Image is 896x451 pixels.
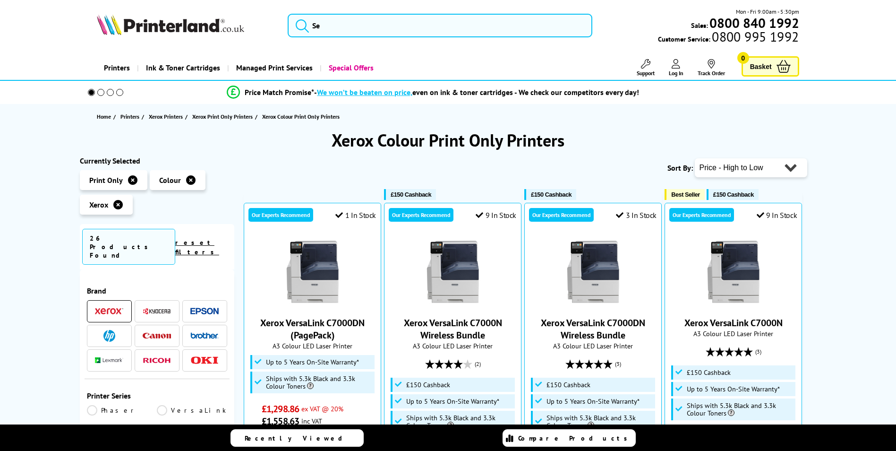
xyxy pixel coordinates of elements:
[691,21,708,30] span: Sales:
[87,391,228,400] span: Printer Series
[190,355,219,366] a: OKI
[404,317,502,341] a: Xerox VersaLink C7000N Wireless Bundle
[277,300,348,309] a: Xerox VersaLink C7000DN (PagePack)
[190,332,219,339] img: Brother
[320,56,381,80] a: Special Offers
[667,163,693,173] span: Sort By:
[558,236,629,307] img: Xerox VersaLink C7000DN Wireless Bundle
[418,300,488,309] a: Xerox VersaLink C7000N Wireless Bundle
[95,308,123,314] img: Xerox
[710,32,799,41] span: 0800 995 1992
[531,191,572,198] span: £150 Cashback
[389,341,516,350] span: A3 Colour LED Laser Printer
[698,236,769,307] img: Xerox VersaLink C7000N
[143,355,171,366] a: Ricoh
[301,416,322,425] span: inc VAT
[249,341,376,350] span: A3 Colour LED Laser Printer
[708,18,799,27] a: 0800 840 1992
[80,156,235,165] div: Currently Selected
[230,429,364,447] a: Recently Viewed
[737,52,749,64] span: 0
[637,69,655,77] span: Support
[103,330,115,342] img: HP
[75,84,792,101] li: modal_Promise
[669,59,683,77] a: Log In
[301,404,343,413] span: ex VAT @ 20%
[143,308,171,315] img: Kyocera
[546,398,640,405] span: Up to 5 Years On-Site Warranty*
[262,403,299,415] span: £1,298.86
[120,112,142,121] a: Printers
[146,56,220,80] span: Ink & Toner Cartridges
[684,317,783,329] a: Xerox VersaLink C7000N
[335,210,376,220] div: 1 In Stock
[89,200,108,209] span: Xerox
[87,405,157,416] a: Phaser
[175,238,219,256] a: reset filters
[687,369,731,376] span: £150 Cashback
[97,112,113,121] a: Home
[97,14,276,37] a: Printerland Logo
[97,56,137,80] a: Printers
[245,434,352,442] span: Recently Viewed
[95,305,123,317] a: Xerox
[89,175,123,185] span: Print Only
[475,355,481,373] span: (2)
[406,414,513,429] span: Ships with 5.3k Black and 3.3k Colour Toners
[669,208,734,222] div: Our Experts Recommend
[687,402,794,417] span: Ships with 5.3k Black and 3.3k Colour Toners
[143,305,171,317] a: Kyocera
[755,343,761,361] span: (3)
[95,355,123,366] a: Lexmark
[120,112,139,121] span: Printers
[615,355,621,373] span: (3)
[389,208,453,222] div: Our Experts Recommend
[713,191,754,198] span: £150 Cashback
[698,59,725,77] a: Track Order
[391,191,431,198] span: £150 Cashback
[314,87,639,97] div: - even on ink & toner cartridges - We check our competitors every day!
[736,7,799,16] span: Mon - Fri 9:00am - 5:30pm
[670,329,797,338] span: A3 Colour LED Laser Printer
[159,175,181,185] span: Colour
[541,317,645,341] a: Xerox VersaLink C7000DN Wireless Bundle
[262,113,340,120] span: Xerox Colour Print Only Printers
[190,308,219,315] img: Epson
[95,330,123,342] a: HP
[95,357,123,363] img: Lexmark
[546,381,590,389] span: £150 Cashback
[157,405,227,416] a: VersaLink
[698,300,769,309] a: Xerox VersaLink C7000N
[97,14,244,35] img: Printerland Logo
[687,385,780,393] span: Up to 5 Years On-Site Warranty*
[529,341,657,350] span: A3 Colour LED Laser Printer
[143,358,171,363] img: Ricoh
[245,87,314,97] span: Price Match Promise*
[227,56,320,80] a: Managed Print Services
[82,229,175,265] span: 26 Products Found
[317,87,412,97] span: We won’t be beaten on price,
[266,358,359,366] span: Up to 5 Years On-Site Warranty*
[418,236,488,307] img: Xerox VersaLink C7000N Wireless Bundle
[248,208,313,222] div: Our Experts Recommend
[750,60,772,73] span: Basket
[524,189,576,200] button: £150 Cashback
[669,69,683,77] span: Log In
[192,112,255,121] a: Xerox Print Only Printers
[637,59,655,77] a: Support
[476,210,516,220] div: 9 In Stock
[546,414,653,429] span: Ships with 5.3k Black and 3.3k Colour Toners
[190,356,219,364] img: OKI
[742,56,799,77] a: Basket 0
[558,300,629,309] a: Xerox VersaLink C7000DN Wireless Bundle
[709,14,799,32] b: 0800 840 1992
[190,305,219,317] a: Epson
[87,286,228,295] span: Brand
[658,32,799,43] span: Customer Service:
[288,14,592,37] input: Se
[262,415,299,427] span: £1,558.63
[143,333,171,339] img: Canon
[266,375,373,390] span: Ships with 5.3k Black and 3.3k Colour Toners
[277,236,348,307] img: Xerox VersaLink C7000DN (PagePack)
[529,208,594,222] div: Our Experts Recommend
